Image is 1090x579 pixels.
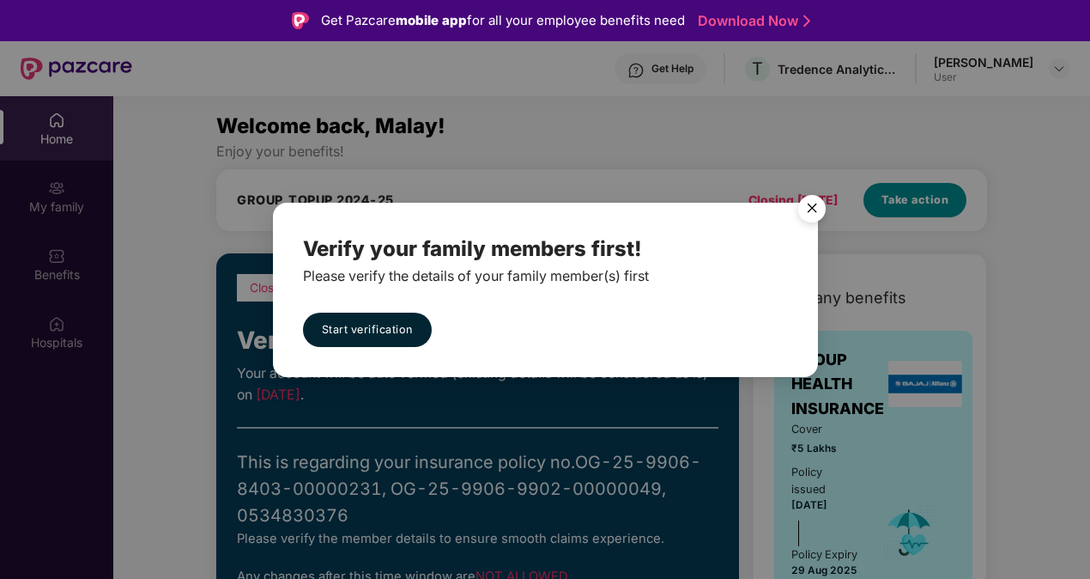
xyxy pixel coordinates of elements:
[302,233,787,265] div: Verify your family members first!
[396,12,467,28] strong: mobile app
[302,265,787,286] div: Please verify the details of your family member(s) first
[788,186,836,235] img: svg+xml;base64,PHN2ZyB4bWxucz0iaHR0cDovL3d3dy53My5vcmcvMjAwMC9zdmciIHdpZHRoPSI1NiIgaGVpZ2h0PSI1Ni...
[292,12,309,29] img: Logo
[788,186,834,233] button: Close
[321,10,685,31] div: Get Pazcare for all your employee benefits need
[302,312,431,346] a: Start verification
[698,12,805,30] a: Download Now
[803,12,810,30] img: Stroke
